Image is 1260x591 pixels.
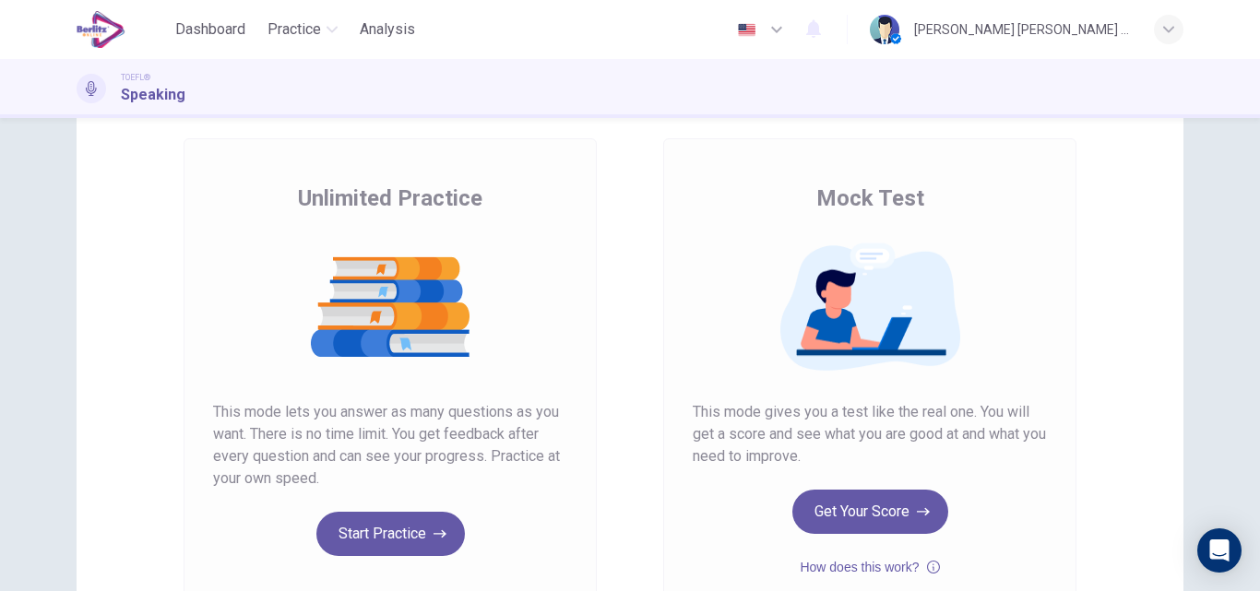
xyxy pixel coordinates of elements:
[792,490,948,534] button: Get Your Score
[735,23,758,37] img: en
[800,556,939,578] button: How does this work?
[77,11,168,48] a: EduSynch logo
[168,13,253,46] button: Dashboard
[914,18,1132,41] div: [PERSON_NAME] [PERSON_NAME] Toledo
[1197,528,1242,573] div: Open Intercom Messenger
[121,71,150,84] span: TOEFL®
[870,15,899,44] img: Profile picture
[360,18,415,41] span: Analysis
[352,13,422,46] button: Analysis
[213,401,567,490] span: This mode lets you answer as many questions as you want. There is no time limit. You get feedback...
[316,512,465,556] button: Start Practice
[121,84,185,106] h1: Speaking
[77,11,125,48] img: EduSynch logo
[260,13,345,46] button: Practice
[267,18,321,41] span: Practice
[175,18,245,41] span: Dashboard
[693,401,1047,467] span: This mode gives you a test like the real one. You will get a score and see what you are good at a...
[816,183,924,213] span: Mock Test
[298,183,482,213] span: Unlimited Practice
